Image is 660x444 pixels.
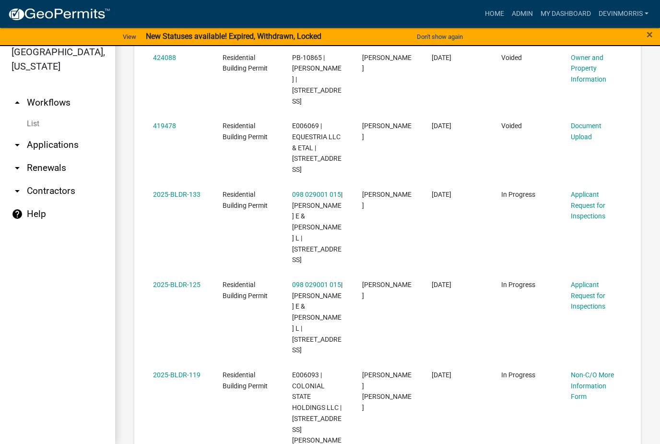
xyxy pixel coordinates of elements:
[571,371,614,401] a: Non-C/O More Information Form
[571,54,606,84] a: Owner and Property Information
[501,54,522,61] span: Voided
[12,139,23,151] i: arrow_drop_down
[501,191,535,198] span: In Progress
[508,5,537,23] a: Admin
[153,54,176,61] a: 424088
[432,122,451,130] span: 05/12/2025
[12,208,23,220] i: help
[12,97,23,108] i: arrow_drop_up
[595,5,652,23] a: Devinmorris
[292,191,342,264] span: 098 029001 015 | GIRARD FRANCIS E & BEVERLY L | 108 OPEN BAY DR
[647,29,653,40] button: Close
[432,371,451,379] span: 04/17/2025
[432,54,451,61] span: 05/20/2025
[501,281,535,288] span: In Progress
[362,371,412,411] span: J. Dennis Barr
[292,281,341,288] a: 098 029001 015
[432,191,451,198] span: 04/24/2025
[292,191,341,198] a: 098 029001 015
[292,54,342,105] span: PB-10865 | WISE, MICHAEL | 117 TWILIGHT SHORES RD
[537,5,595,23] a: My Dashboard
[12,185,23,197] i: arrow_drop_down
[292,122,342,173] span: E006069 | EQUESTRIA LLC & ETAL | 108 N MADISON AVE
[119,29,140,45] a: View
[153,281,200,288] a: 2025-BLDR-125
[153,191,200,198] a: 2025-BLDR-133
[292,281,342,354] span: 098 029001 015 | GIRARD FRANCIS E & BEVERLY L | 108 OPEN BAY DR
[647,28,653,41] span: ×
[223,371,268,390] span: Residential Building Permit
[12,162,23,174] i: arrow_drop_down
[362,54,412,72] span: Deborah J. Thompson
[146,32,321,41] strong: New Statuses available! Expired, Withdrawn, Locked
[223,54,268,72] span: Residential Building Permit
[501,122,522,130] span: Voided
[432,281,451,288] span: 04/19/2025
[223,191,268,209] span: Residential Building Permit
[223,122,268,141] span: Residential Building Permit
[153,122,176,130] a: 419478
[571,281,605,311] a: Applicant Request for Inspections
[413,29,467,45] button: Don't show again
[501,371,535,379] span: In Progress
[571,122,601,141] a: Document Upload
[362,281,412,300] span: Francis Ellery Girard
[362,191,412,209] span: Francis Ellery Girard
[223,281,268,300] span: Residential Building Permit
[153,371,200,379] a: 2025-BLDR-119
[481,5,508,23] a: Home
[571,191,605,220] a: Applicant Request for Inspections
[362,122,412,141] span: Michele Bechtell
